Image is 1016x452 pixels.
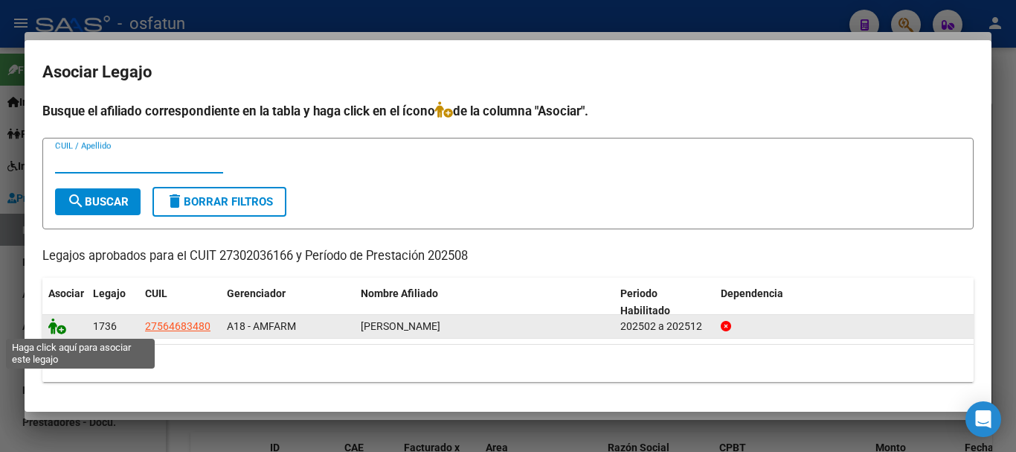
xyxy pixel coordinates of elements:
mat-icon: search [67,192,85,210]
span: CUIL [145,287,167,299]
span: Buscar [67,195,129,209]
mat-icon: delete [166,192,184,210]
datatable-header-cell: Legajo [87,278,139,327]
div: Open Intercom Messenger [965,401,1001,437]
button: Borrar Filtros [152,187,286,217]
span: Borrar Filtros [166,195,273,209]
datatable-header-cell: Periodo Habilitado [614,278,715,327]
span: 1736 [93,320,117,332]
div: 1 registros [42,345,974,382]
span: Dependencia [721,287,783,299]
span: A18 - AMFARM [227,320,296,332]
span: GIUSTOZZI SABRINA GUADALUPE [361,320,440,332]
datatable-header-cell: CUIL [139,278,221,327]
datatable-header-cell: Dependencia [715,278,974,327]
span: Periodo Habilitado [620,287,670,316]
h2: Asociar Legajo [42,58,974,86]
p: Legajos aprobados para el CUIT 27302036166 y Período de Prestación 202508 [42,247,974,266]
datatable-header-cell: Nombre Afiliado [355,278,614,327]
span: 27564683480 [145,320,210,332]
span: Legajo [93,287,126,299]
datatable-header-cell: Gerenciador [221,278,355,327]
span: Asociar [48,287,84,299]
button: Buscar [55,188,141,215]
div: 202502 a 202512 [620,318,709,335]
datatable-header-cell: Asociar [42,278,87,327]
span: Gerenciador [227,287,286,299]
h4: Busque el afiliado correspondiente en la tabla y haga click en el ícono de la columna "Asociar". [42,101,974,121]
span: Nombre Afiliado [361,287,438,299]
